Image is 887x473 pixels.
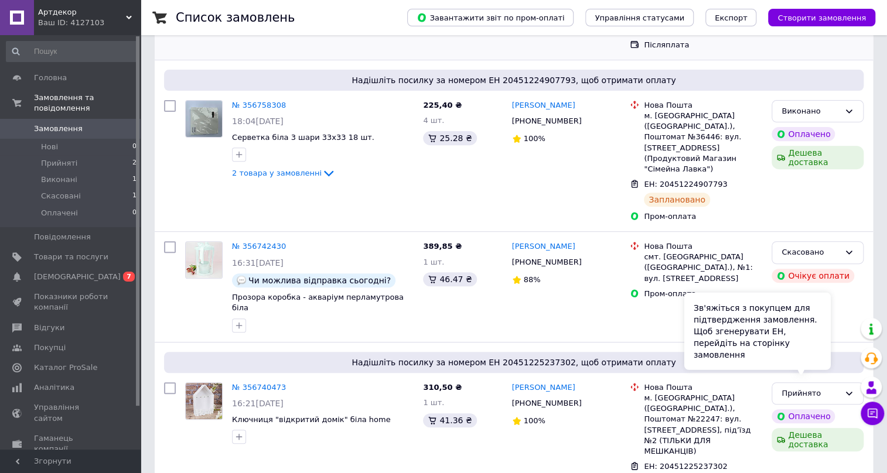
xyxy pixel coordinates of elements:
[595,13,684,22] span: Управління статусами
[423,272,476,286] div: 46.47 ₴
[34,92,141,114] span: Замовлення та повідомлення
[232,169,322,177] span: 2 товара у замовленні
[6,41,138,62] input: Пошук
[38,18,141,28] div: Ваш ID: 4127103
[34,272,121,282] span: [DEMOGRAPHIC_DATA]
[34,292,108,313] span: Показники роботи компанії
[423,131,476,145] div: 25.28 ₴
[34,433,108,454] span: Гаманець компанії
[34,342,66,353] span: Покупці
[34,382,74,393] span: Аналітика
[644,382,762,393] div: Нова Пошта
[176,11,295,25] h1: Список замовлень
[510,396,584,411] div: [PHONE_NUMBER]
[232,293,404,313] a: Прозора коробка - акваріум перламутрова біла
[417,12,564,23] span: Завантажити звіт по пром-оплаті
[423,258,444,266] span: 1 шт.
[132,142,137,152] span: 0
[524,416,545,425] span: 100%
[772,428,864,451] div: Дешева доставка
[705,9,757,26] button: Експорт
[585,9,694,26] button: Управління статусами
[123,272,135,282] span: 7
[644,111,762,174] div: м. [GEOGRAPHIC_DATA] ([GEOGRAPHIC_DATA].), Поштомат №36446: вул. [STREET_ADDRESS] (Продуктовий Ма...
[232,383,286,392] a: № 356740473
[772,409,835,423] div: Оплачено
[772,146,864,169] div: Дешева доставка
[232,399,284,408] span: 16:21[DATE]
[41,208,78,218] span: Оплачені
[644,252,762,284] div: смт. [GEOGRAPHIC_DATA] ([GEOGRAPHIC_DATA].), №1: вул. [STREET_ADDRESS]
[232,258,284,268] span: 16:31[DATE]
[34,124,83,134] span: Замовлення
[524,275,541,284] span: 88%
[132,208,137,218] span: 0
[34,232,91,242] span: Повідомлення
[756,13,875,22] a: Створити замовлення
[41,191,81,201] span: Скасовані
[782,105,840,118] div: Виконано
[186,242,222,278] img: Фото товару
[782,246,840,259] div: Скасовано
[232,242,286,251] a: № 356742430
[423,413,476,427] div: 41.36 ₴
[34,362,97,373] span: Каталог ProSale
[34,252,108,262] span: Товари та послуги
[248,276,391,285] span: Чи можлива відправка сьогодні?
[768,9,875,26] button: Створити замовлення
[512,241,575,252] a: [PERSON_NAME]
[423,383,462,392] span: 310,50 ₴
[232,101,286,109] a: № 356758308
[232,116,284,126] span: 18:04[DATE]
[423,242,462,251] span: 389,85 ₴
[423,398,444,407] span: 1 шт.
[132,158,137,169] span: 2
[644,100,762,111] div: Нова Пошта
[861,402,884,425] button: Чат з покупцем
[132,174,137,185] span: 1
[185,382,223,420] a: Фото товару
[34,73,67,83] span: Головна
[772,127,835,141] div: Оплачено
[41,158,77,169] span: Прийняті
[510,114,584,129] div: [PHONE_NUMBER]
[510,255,584,270] div: [PHONE_NUMBER]
[644,393,762,457] div: м. [GEOGRAPHIC_DATA] ([GEOGRAPHIC_DATA].), Поштомат №22247: вул. [STREET_ADDRESS], під’їзд №2 (ТІ...
[684,293,831,370] div: Зв'яжіться з покупцем для підтвердження замовлення. Щоб згенерувати ЕН, перейдіть на сторінку зам...
[777,13,866,22] span: Створити замовлення
[169,357,859,368] span: Надішліть посилку за номером ЕН 20451225237302, щоб отримати оплату
[169,74,859,86] span: Надішліть посилку за номером ЕН 20451224907793, щоб отримати оплату
[423,116,444,125] span: 4 шт.
[34,402,108,423] span: Управління сайтом
[186,101,222,137] img: Фото товару
[772,269,854,283] div: Очікує оплати
[38,7,126,18] span: Артдекор
[41,142,58,152] span: Нові
[512,100,575,111] a: [PERSON_NAME]
[782,388,840,400] div: Прийнято
[715,13,748,22] span: Експорт
[186,383,222,419] img: Фото товару
[232,169,336,177] a: 2 товара у замовленні
[644,462,727,471] span: ЕН: 20451225237302
[644,241,762,252] div: Нова Пошта
[237,276,246,285] img: :speech_balloon:
[185,100,223,138] a: Фото товару
[524,134,545,143] span: 100%
[407,9,574,26] button: Завантажити звіт по пром-оплаті
[423,101,462,109] span: 225,40 ₴
[132,191,137,201] span: 1
[644,211,762,222] div: Пром-оплата
[644,193,710,207] div: Заплановано
[644,40,762,50] div: Післяплата
[512,382,575,393] a: [PERSON_NAME]
[232,415,391,424] a: Ключниця "відкритий домік" біла home
[185,241,223,279] a: Фото товару
[232,133,374,142] a: Серветка біла 3 шари 33х33 18 шт.
[41,174,77,185] span: Виконані
[644,180,727,188] span: ЕН: 20451224907793
[644,289,762,299] div: Пром-оплата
